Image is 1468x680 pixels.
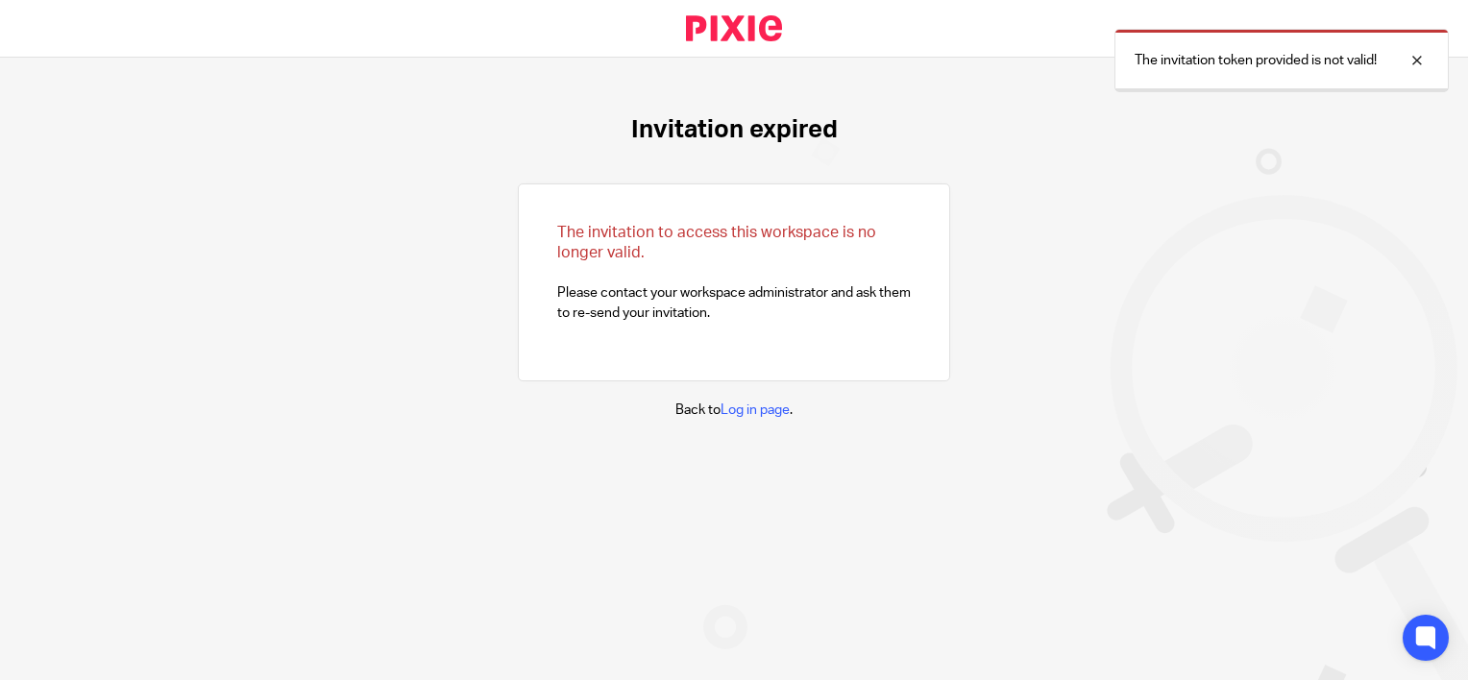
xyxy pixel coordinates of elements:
[1135,51,1377,70] p: The invitation token provided is not valid!
[631,115,838,145] h1: Invitation expired
[675,401,793,420] p: Back to .
[557,223,911,323] p: Please contact your workspace administrator and ask them to re-send your invitation.
[721,403,790,417] a: Log in page
[557,225,876,260] span: The invitation to access this workspace is no longer valid.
